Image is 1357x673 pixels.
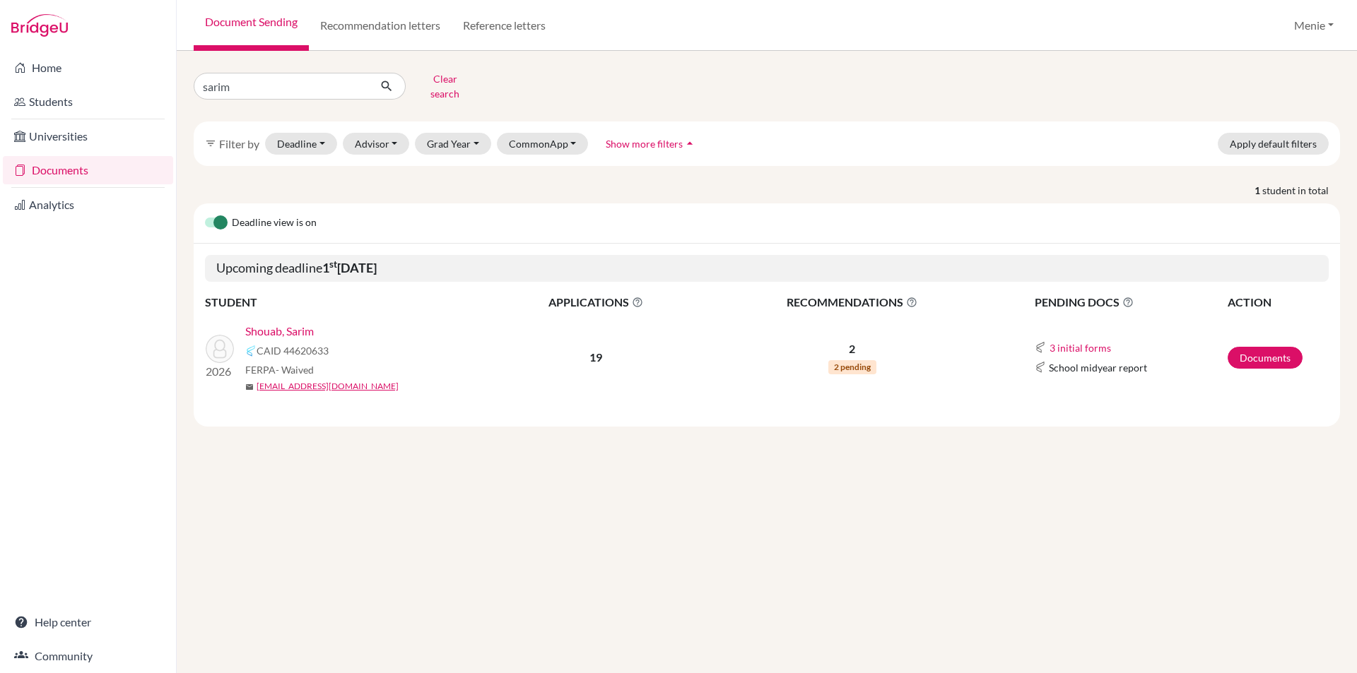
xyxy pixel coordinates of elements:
[1049,360,1147,375] span: School midyear report
[3,54,173,82] a: Home
[828,360,876,374] span: 2 pending
[1035,342,1046,353] img: Common App logo
[257,380,399,393] a: [EMAIL_ADDRESS][DOMAIN_NAME]
[245,345,257,357] img: Common App logo
[205,138,216,149] i: filter_list
[206,363,234,380] p: 2026
[497,133,589,155] button: CommonApp
[276,364,314,376] span: - Waived
[265,133,337,155] button: Deadline
[1288,12,1340,39] button: Menie
[683,136,697,150] i: arrow_drop_up
[245,323,314,340] a: Shouab, Sarim
[3,191,173,219] a: Analytics
[1262,183,1340,198] span: student in total
[1218,133,1329,155] button: Apply default filters
[415,133,491,155] button: Grad Year
[1035,362,1046,373] img: Common App logo
[406,68,484,105] button: Clear search
[245,362,314,377] span: FERPA
[206,335,234,363] img: Shouab, Sarim
[245,383,254,391] span: mail
[219,137,259,150] span: Filter by
[589,350,602,364] b: 19
[11,14,68,37] img: Bridge-U
[3,608,173,636] a: Help center
[232,215,317,232] span: Deadline view is on
[3,122,173,150] a: Universities
[1255,183,1262,198] strong: 1
[257,343,329,358] span: CAID 44620633
[594,133,709,155] button: Show more filtersarrow_drop_up
[1227,293,1329,311] th: ACTION
[3,88,173,116] a: Students
[705,340,1000,357] p: 2
[1049,340,1112,356] button: 3 initial forms
[3,642,173,670] a: Community
[205,293,488,311] th: STUDENT
[705,294,1000,311] span: RECOMMENDATIONS
[343,133,410,155] button: Advisor
[322,260,377,275] b: 1 [DATE]
[194,73,369,100] input: Find student by name...
[3,156,173,184] a: Documents
[329,258,337,270] sup: st
[1228,347,1303,369] a: Documents
[205,255,1329,282] h5: Upcoming deadline
[488,294,703,311] span: APPLICATIONS
[1035,294,1226,311] span: PENDING DOCS
[606,138,683,150] span: Show more filters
